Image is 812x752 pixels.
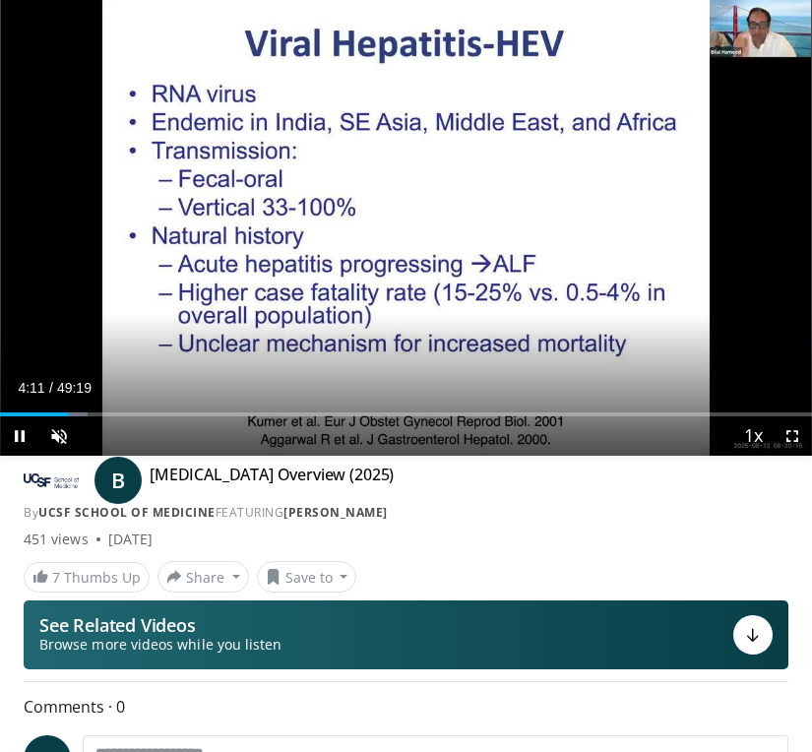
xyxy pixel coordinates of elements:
[94,457,142,504] a: B
[24,530,89,549] span: 451 views
[24,562,150,593] a: 7 Thumbs Up
[283,504,388,521] a: [PERSON_NAME]
[108,530,153,549] div: [DATE]
[24,600,788,669] button: See Related Videos Browse more videos while you listen
[24,504,788,522] div: By FEATURING
[39,635,281,655] span: Browse more videos while you listen
[733,416,773,456] button: Playback Rate
[38,504,216,521] a: UCSF School of Medicine
[49,380,53,396] span: /
[57,380,92,396] span: 49:19
[257,561,357,593] button: Save to
[24,694,788,720] span: Comments 0
[18,380,44,396] span: 4:11
[150,465,394,496] h4: [MEDICAL_DATA] Overview (2025)
[52,568,60,587] span: 7
[157,561,249,593] button: Share
[39,615,281,635] p: See Related Videos
[39,416,79,456] button: Unmute
[773,416,812,456] button: Fullscreen
[24,465,79,496] img: UCSF School of Medicine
